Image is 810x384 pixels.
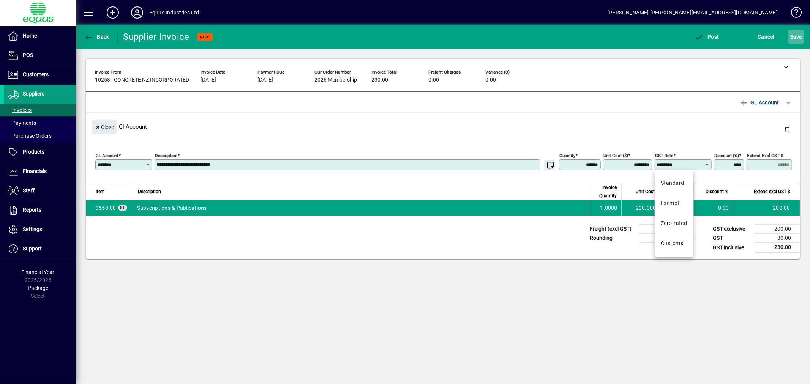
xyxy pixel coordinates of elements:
[695,34,719,40] span: ost
[23,207,41,213] span: Reports
[733,200,800,216] td: 200.00
[714,153,739,158] mat-label: Discount (%)
[4,129,76,142] a: Purchase Orders
[23,226,42,232] span: Settings
[621,200,663,216] td: 200.0000
[23,33,37,39] span: Home
[8,107,32,113] span: Invoices
[120,206,125,210] span: GL
[76,30,118,44] app-page-header-button: Back
[201,77,216,83] span: [DATE]
[788,30,804,44] button: Save
[655,193,693,213] mat-option: Exempt
[92,120,117,134] button: Close
[95,77,189,83] span: 10253 - CONCRETE NZ INCORPORATED
[747,153,783,158] mat-label: Extend excl GST $
[155,153,177,158] mat-label: Description
[4,46,76,65] a: POS
[709,243,755,252] td: GST inclusive
[778,120,796,138] button: Delete
[96,153,118,158] mat-label: GL Account
[4,239,76,258] a: Support
[758,31,775,43] span: Cancel
[709,234,755,243] td: GST
[636,187,658,196] span: Unit Cost $
[101,6,125,19] button: Add
[96,204,116,212] span: Subscriptions & Publications
[586,234,639,243] td: Rounding
[4,143,76,162] a: Products
[22,269,55,275] span: Financial Year
[709,225,755,234] td: GST exclusive
[706,187,728,196] span: Discount %
[4,104,76,116] a: Invoices
[4,220,76,239] a: Settings
[607,6,778,19] div: [PERSON_NAME] [PERSON_NAME][EMAIL_ADDRESS][DOMAIN_NAME]
[82,30,111,44] button: Back
[86,113,800,140] div: Gl Account
[790,31,802,43] span: ave
[4,65,76,84] a: Customers
[23,91,44,97] span: Suppliers
[755,243,800,252] td: 230.00
[23,187,35,194] span: Staff
[655,233,693,253] mat-option: Customs
[371,77,388,83] span: 230.00
[655,153,673,158] mat-label: GST rate
[754,187,790,196] span: Extend excl GST $
[314,77,357,83] span: 2026 Membership
[739,96,779,109] span: GL Account
[96,187,105,196] span: Item
[4,181,76,200] a: Staff
[661,219,687,227] div: Zero-rated
[4,116,76,129] a: Payments
[133,200,591,216] td: Subscriptions & Publications
[125,6,149,19] button: Profile
[8,120,36,126] span: Payments
[755,225,800,234] td: 200.00
[559,153,575,158] mat-label: Quantity
[8,133,52,139] span: Purchase Orders
[95,121,114,134] span: Close
[28,285,48,291] span: Package
[785,2,801,26] a: Knowledge Base
[90,123,119,130] app-page-header-button: Close
[693,200,733,216] td: 0.00
[485,77,496,83] span: 0.00
[756,30,777,44] button: Cancel
[23,149,44,155] span: Products
[596,183,617,200] span: Invoice Quantity
[655,173,693,193] mat-option: Standard
[661,239,683,247] div: Customs
[639,225,685,234] td: 0.00
[4,27,76,46] a: Home
[655,213,693,233] mat-option: Zero-rated
[586,225,639,234] td: Freight (excl GST)
[257,77,273,83] span: [DATE]
[4,201,76,220] a: Reports
[790,34,793,40] span: S
[639,234,685,243] td: 0.00
[603,153,628,158] mat-label: Unit Cost ($)
[149,6,199,19] div: Equus Industries Ltd
[693,30,721,44] button: Post
[661,179,684,187] div: Standard
[708,34,711,40] span: P
[428,77,439,83] span: 0.00
[200,35,210,39] span: NEW
[123,31,189,43] div: Supplier Invoice
[755,234,800,243] td: 30.00
[23,71,49,77] span: Customers
[591,200,621,216] td: 1.0000
[23,246,42,252] span: Support
[23,52,33,58] span: POS
[4,162,76,181] a: Financials
[661,199,680,207] div: Exempt
[23,168,47,174] span: Financials
[138,187,161,196] span: Description
[84,34,109,40] span: Back
[778,126,796,133] app-page-header-button: Delete
[736,96,783,109] button: GL Account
